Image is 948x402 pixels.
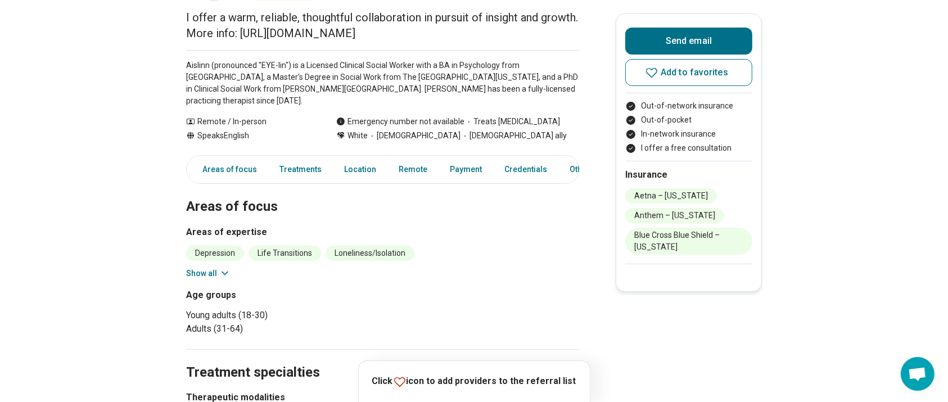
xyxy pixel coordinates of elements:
p: Aislinn (pronounced "EYE-lin") is a Licensed Clinical Social Worker with a BA in Psychology from ... [186,60,580,107]
li: In-network insurance [625,128,752,140]
h3: Areas of expertise [186,225,580,239]
li: Anthem – [US_STATE] [625,208,724,223]
div: Speaks English [186,130,314,142]
h2: Insurance [625,168,752,182]
li: Young adults (18-30) [186,309,378,322]
span: Add to favorites [661,68,728,77]
li: Out-of-pocket [625,114,752,126]
div: Emergency number not available [336,116,464,128]
a: Location [337,158,383,181]
h2: Treatment specialties [186,336,580,382]
span: Treats [MEDICAL_DATA] [464,116,560,128]
li: Out-of-network insurance [625,100,752,112]
li: I offer a free consultation [625,142,752,154]
li: Adults (31-64) [186,322,378,336]
li: Blue Cross Blue Shield – [US_STATE] [625,228,752,255]
div: Remote / In-person [186,116,314,128]
a: Other [563,158,603,181]
span: [DEMOGRAPHIC_DATA] ally [461,130,567,142]
button: Send email [625,28,752,55]
li: Loneliness/Isolation [326,246,414,261]
a: Credentials [498,158,554,181]
a: Treatments [273,158,328,181]
li: Depression [186,246,244,261]
p: I offer a warm, reliable, thoughtful collaboration in pursuit of insight and growth. More info: [... [186,10,580,41]
a: Remote [392,158,434,181]
button: Add to favorites [625,59,752,86]
a: Payment [443,158,489,181]
button: Show all [186,268,231,279]
h2: Areas of focus [186,170,580,216]
span: White [347,130,368,142]
ul: Payment options [625,100,752,154]
a: Areas of focus [189,158,264,181]
div: Open chat [901,357,935,391]
li: Life Transitions [249,246,321,261]
span: [DEMOGRAPHIC_DATA] [368,130,461,142]
p: Click icon to add providers to the referral list [372,374,576,389]
h3: Age groups [186,288,378,302]
li: Aetna – [US_STATE] [625,188,717,204]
